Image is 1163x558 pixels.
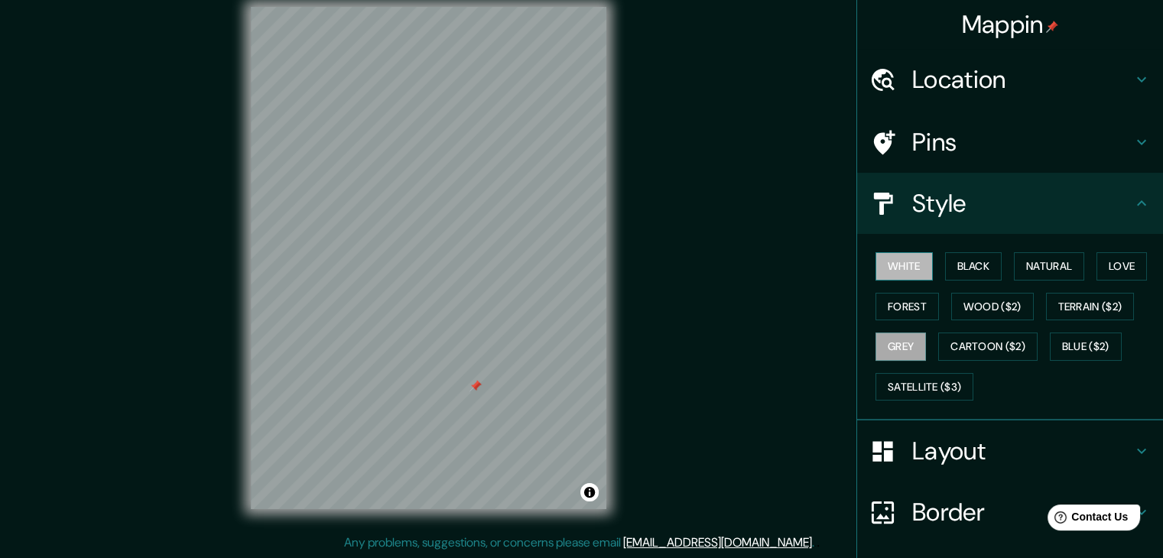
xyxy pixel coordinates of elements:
button: Satellite ($3) [875,373,973,401]
div: . [814,534,817,552]
div: . [817,534,820,552]
h4: Border [912,497,1132,527]
button: Natural [1014,252,1084,281]
h4: Location [912,64,1132,95]
iframe: Help widget launcher [1027,498,1146,541]
div: Layout [857,420,1163,482]
button: Blue ($2) [1050,333,1122,361]
p: Any problems, suggestions, or concerns please email . [344,534,814,552]
h4: Mappin [962,9,1059,40]
button: White [875,252,933,281]
button: Wood ($2) [951,293,1034,321]
a: [EMAIL_ADDRESS][DOMAIN_NAME] [623,534,812,550]
img: pin-icon.png [1046,21,1058,33]
button: Cartoon ($2) [938,333,1038,361]
h4: Layout [912,436,1132,466]
div: Pins [857,112,1163,173]
button: Terrain ($2) [1046,293,1135,321]
canvas: Map [251,7,606,509]
h4: Style [912,188,1132,219]
h4: Pins [912,127,1132,157]
button: Toggle attribution [580,483,599,501]
div: Border [857,482,1163,543]
button: Grey [875,333,926,361]
button: Love [1096,252,1147,281]
button: Forest [875,293,939,321]
div: Location [857,49,1163,110]
div: Style [857,173,1163,234]
button: Black [945,252,1002,281]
